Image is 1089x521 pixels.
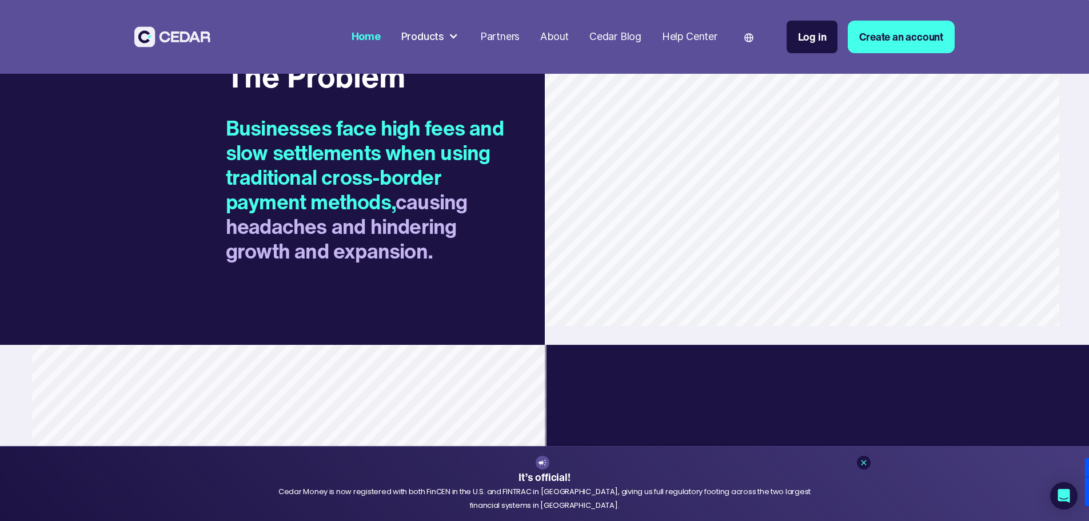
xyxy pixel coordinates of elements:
[538,458,547,467] img: announcement
[744,33,753,42] img: world icon
[226,58,514,95] h3: The Problem
[798,29,827,45] div: Log in
[848,21,955,53] a: Create an account
[535,23,574,50] a: About
[589,29,641,45] div: Cedar Blog
[657,23,723,50] a: Help Center
[662,29,717,45] div: Help Center
[265,485,825,512] div: Cedar Money is now registered with both FinCEN in the U.S. and FINTRAC in [GEOGRAPHIC_DATA], givi...
[346,23,386,50] a: Home
[480,29,520,45] div: Partners
[396,24,465,50] div: Products
[518,470,570,484] strong: It’s official!
[401,29,444,45] div: Products
[1050,482,1078,510] div: Open Intercom Messenger
[787,21,838,53] a: Log in
[352,29,381,45] div: Home
[475,23,525,50] a: Partners
[226,116,514,263] h2: causing headaches and hindering growth and expansion.
[226,113,504,217] span: Businesses face high fees and slow settlements when using traditional cross-border payment methods,
[540,29,569,45] div: About
[584,23,647,50] a: Cedar Blog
